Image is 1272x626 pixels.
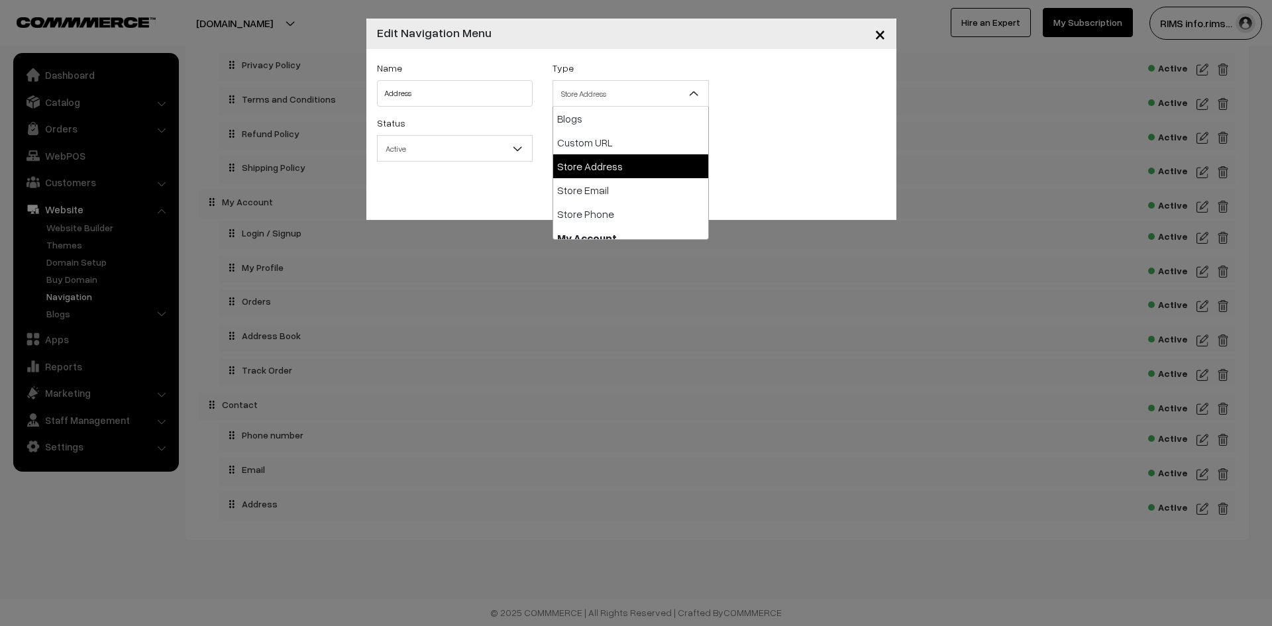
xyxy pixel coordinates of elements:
[553,226,708,417] li: My Account
[553,82,708,105] span: Store Address
[874,21,886,46] span: ×
[553,154,708,178] li: Store Address
[377,61,402,75] label: Name
[864,13,896,54] button: Close
[377,135,533,162] span: Active
[553,226,708,250] strong: My Account
[553,202,708,226] li: Store Phone
[377,80,533,107] input: Link Name
[553,61,574,75] label: Type
[378,137,533,160] span: Active
[553,107,708,130] li: Blogs
[377,116,405,130] label: Status
[553,178,708,202] li: Store Email
[553,130,708,154] li: Custom URL
[377,24,492,42] h4: Edit Navigation Menu
[553,80,709,107] span: Store Address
